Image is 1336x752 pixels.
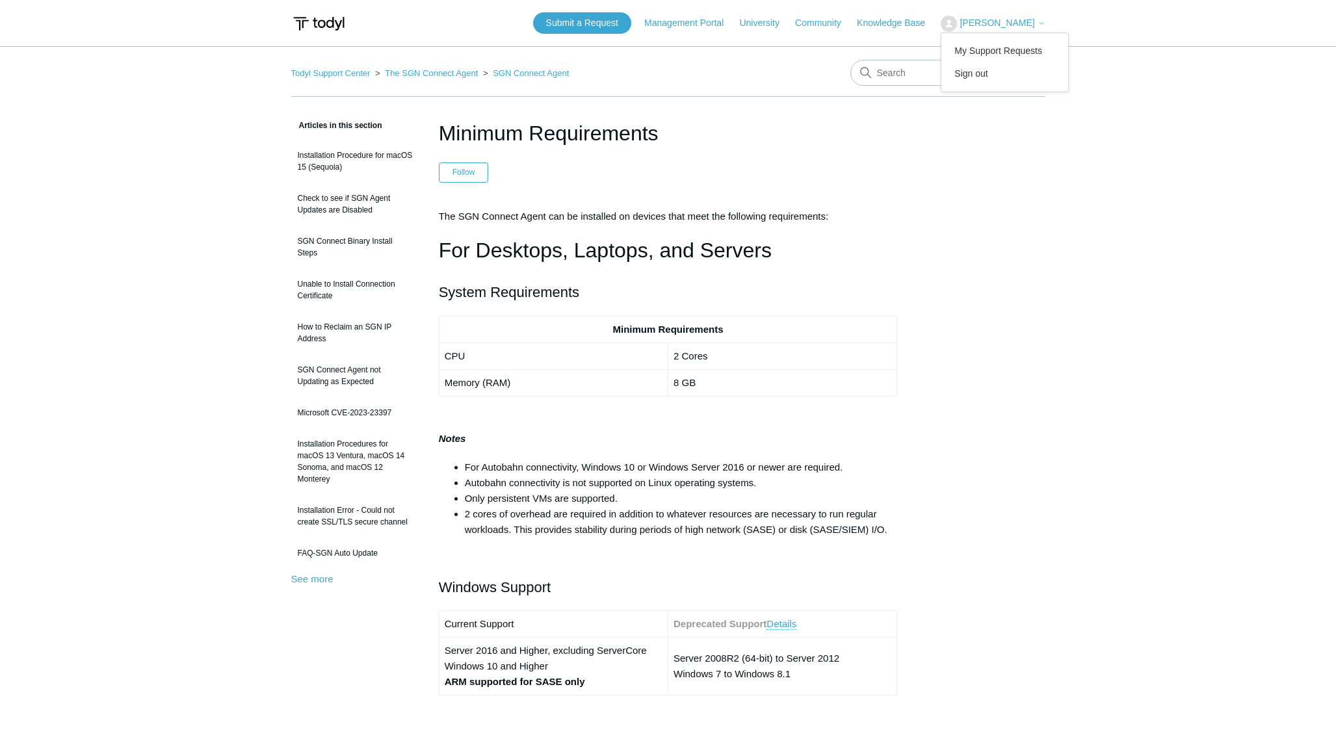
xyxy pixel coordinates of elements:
a: How to Reclaim an SGN IP Address [291,315,419,351]
strong: ARM supported for SASE only [445,676,585,687]
span: [PERSON_NAME] [960,18,1034,28]
a: Community [795,16,854,30]
strong: Deprecated Support [674,618,766,629]
span: System Requirements [439,284,579,300]
a: SGN Connect Agent not Updating as Expected [291,357,419,394]
li: Todyl Support Center [291,68,373,78]
span: The SGN Connect Agent can be installed on devices that meet the following requirements: [439,211,829,222]
td: 8 GB [668,369,897,396]
input: Search [850,60,1045,86]
h1: Minimum Requirements [439,118,898,149]
a: Unable to Install Connection Certificate [291,272,419,308]
button: Follow Article [439,162,489,182]
a: FAQ-SGN Auto Update [291,541,419,565]
td: CPU [439,343,668,369]
a: Installation Procedures for macOS 13 Ventura, macOS 14 Sonoma, and macOS 12 Monterey [291,432,419,491]
a: Microsoft CVE-2023-23397 [291,400,419,425]
span: Windows Support [439,579,551,595]
button: [PERSON_NAME] [941,16,1045,32]
td: Server 2016 and Higher, excluding ServerCore Windows 10 and Higher [439,638,668,695]
li: Only persistent VMs are supported. [465,491,898,506]
a: Details [766,618,796,630]
a: University [739,16,792,30]
li: Autobahn connectivity is not supported on Linux operating systems. [465,475,898,491]
td: Server 2008R2 (64-bit) to Server 2012 Windows 7 to Windows 8.1 [668,638,897,695]
li: For Autobahn connectivity, Windows 10 or Windows Server 2016 or newer are required. [465,460,898,475]
td: Current Support [439,611,668,638]
a: Installation Error - Could not create SSL/TLS secure channel [291,498,419,534]
a: Installation Procedure for macOS 15 (Sequoia) [291,143,419,179]
a: Sign out [941,62,1068,85]
strong: Minimum Requirements [612,324,723,335]
a: Knowledge Base [857,16,938,30]
a: SGN Connect Agent [493,68,569,78]
li: The SGN Connect Agent [373,68,480,78]
td: Memory (RAM) [439,369,668,396]
li: SGN Connect Agent [480,68,569,78]
a: Management Portal [644,16,737,30]
span: Articles in this section [291,121,382,130]
a: Todyl Support Center [291,68,371,78]
a: The SGN Connect Agent [385,68,478,78]
a: My Support Requests [941,40,1068,62]
strong: Notes [439,433,466,444]
li: 2 cores of overhead are required in addition to whatever resources are necessary to run regular w... [465,506,898,538]
a: Check to see if SGN Agent Updates are Disabled [291,186,419,222]
span: For Desktops, Laptops, and Servers [439,239,772,262]
a: SGN Connect Binary Install Steps [291,229,419,265]
img: Todyl Support Center Help Center home page [291,12,347,36]
td: 2 Cores [668,343,897,369]
a: See more [291,573,334,584]
a: Submit a Request [533,12,631,34]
